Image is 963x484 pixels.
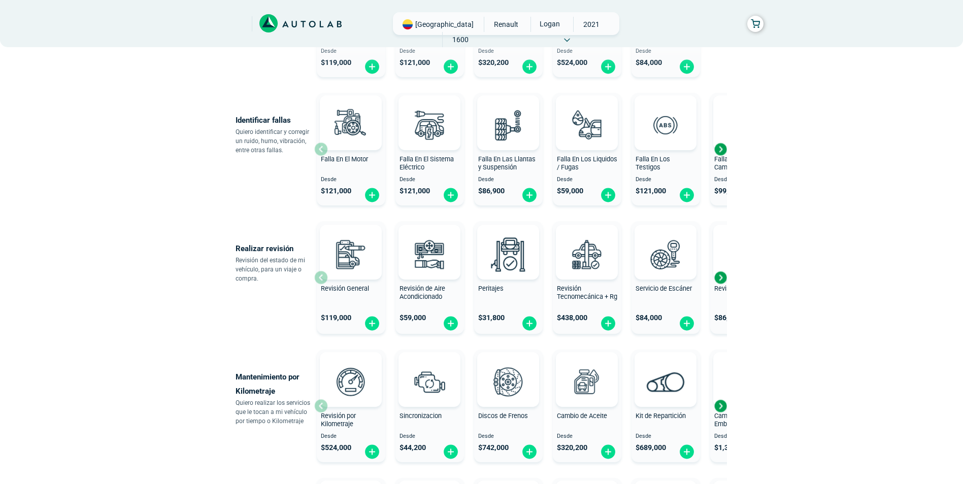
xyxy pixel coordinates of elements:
button: Revisión Tecnomecánica + Rg $438,000 [553,221,621,334]
div: Next slide [713,142,728,157]
p: Mantenimiento por Kilometraje [236,370,314,398]
img: fi_plus-circle2.svg [443,59,459,75]
img: fi_plus-circle2.svg [521,187,538,203]
img: AD0BCuuxAAAAAElFTkSuQmCC [414,97,445,128]
span: $ 689,000 [636,443,666,452]
img: diagnostic_bombilla-v3.svg [407,102,452,147]
img: escaner-v3.svg [643,232,688,276]
img: revision_tecno_mecanica-v3.svg [564,232,609,276]
span: Desde [400,177,460,183]
img: cambio_bateria-v3.svg [722,232,767,276]
button: Falla En El Sistema Eléctrico Desde $121,000 [395,93,464,205]
span: Desde [714,433,775,440]
span: Falla En El Motor [321,155,368,163]
button: Revisión de Batería $86,900 [710,221,779,334]
img: fi_plus-circle2.svg [521,444,538,460]
span: Falla En Los Liquidos / Fugas [557,155,617,171]
span: Desde [636,433,696,440]
button: Cambio de Kit de Embrague Desde $1,360,000 [710,350,779,462]
img: AD0BCuuxAAAAAElFTkSuQmCC [336,97,366,128]
img: fi_plus-circle2.svg [443,316,459,331]
img: diagnostic_gota-de-sangre-v3.svg [564,102,609,147]
span: Peritajes [478,285,504,292]
img: AD0BCuuxAAAAAElFTkSuQmCC [572,227,602,257]
img: aire_acondicionado-v3.svg [407,232,452,276]
img: fi_plus-circle2.svg [679,59,695,75]
div: Next slide [713,270,728,285]
span: $ 84,000 [636,58,662,67]
span: Falla En El Sistema Eléctrico [400,155,454,171]
span: Discos de Frenos [478,412,528,420]
p: Quiero realizar los servicios que le tocan a mi vehículo por tiempo o Kilometraje [236,398,314,426]
img: diagnostic_caja-de-cambios-v3.svg [722,102,767,147]
span: $ 59,000 [557,187,583,195]
span: [GEOGRAPHIC_DATA] [415,19,474,29]
span: Falla En La Caja de Cambio [714,155,768,171]
span: $ 320,200 [557,443,587,452]
button: Servicio de Escáner $84,000 [632,221,700,334]
span: Revisión General [321,285,369,292]
img: diagnostic_suspension-v3.svg [486,102,530,147]
img: AD0BCuuxAAAAAElFTkSuQmCC [336,354,366,385]
img: fi_plus-circle2.svg [679,444,695,460]
button: Revisión por Kilometraje Desde $524,000 [317,350,385,462]
span: $ 86,900 [714,314,741,322]
img: correa_de_reparticion-v3.svg [647,372,685,392]
img: revision_por_kilometraje-v3.svg [328,359,373,404]
img: frenos2-v3.svg [486,359,530,404]
img: cambio_de_aceite-v3.svg [564,359,609,404]
span: Cambio de Kit de Embrague [714,412,762,428]
p: Realizar revisión [236,241,314,256]
img: fi_plus-circle2.svg [679,316,695,331]
img: fi_plus-circle2.svg [600,187,616,203]
img: AD0BCuuxAAAAAElFTkSuQmCC [650,227,681,257]
span: $ 119,000 [321,58,351,67]
span: Desde [557,433,617,440]
div: Next slide [713,398,728,413]
img: fi_plus-circle2.svg [364,187,380,203]
span: Desde [478,48,539,55]
span: $ 44,200 [400,443,426,452]
img: sincronizacion-v3.svg [407,359,452,404]
button: Revisión de Aire Acondicionado $59,000 [395,221,464,334]
span: Sincronizacion [400,412,442,420]
span: $ 31,800 [478,314,505,322]
p: Revisión del estado de mi vehículo, para un viaje o compra. [236,256,314,283]
img: fi_plus-circle2.svg [600,444,616,460]
span: Desde [557,48,617,55]
button: Cambio de Aceite Desde $320,200 [553,350,621,462]
img: Flag of COLOMBIA [403,19,413,29]
span: Desde [714,177,775,183]
span: $ 59,000 [400,314,426,322]
img: AD0BCuuxAAAAAElFTkSuQmCC [572,97,602,128]
img: fi_plus-circle2.svg [521,59,538,75]
button: Sincronizacion Desde $44,200 [395,350,464,462]
img: fi_plus-circle2.svg [521,316,538,331]
span: Cambio de Aceite [557,412,607,420]
img: AD0BCuuxAAAAAElFTkSuQmCC [336,227,366,257]
span: Desde [557,177,617,183]
img: kit_de_embrague-v3.svg [722,359,767,404]
img: fi_plus-circle2.svg [364,444,380,460]
button: Falla En El Motor Desde $121,000 [317,93,385,205]
span: Desde [478,177,539,183]
img: AD0BCuuxAAAAAElFTkSuQmCC [493,97,523,128]
img: peritaje-v3.svg [486,232,530,276]
img: diagnostic_diagnostic_abs-v3.svg [643,102,688,147]
span: $ 84,000 [636,314,662,322]
img: AD0BCuuxAAAAAElFTkSuQmCC [414,354,445,385]
img: fi_plus-circle2.svg [364,316,380,331]
p: Quiero identificar y corregir un ruido, humo, vibración, entre otras fallas. [236,127,314,155]
span: Desde [321,433,381,440]
span: Servicio de Escáner [636,285,692,292]
span: $ 121,000 [400,187,430,195]
button: Discos de Frenos Desde $742,000 [474,350,543,462]
span: $ 121,000 [400,58,430,67]
span: $ 524,000 [321,443,351,452]
button: Peritajes $31,800 [474,221,543,334]
span: 1600 [443,32,479,47]
img: diagnostic_engine-v3.svg [328,102,373,147]
img: fi_plus-circle2.svg [443,187,459,203]
button: Kit de Repartición Desde $689,000 [632,350,700,462]
button: Revisión General $119,000 [317,221,385,334]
